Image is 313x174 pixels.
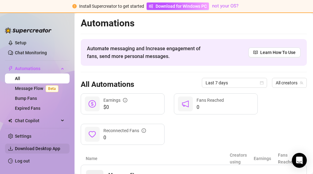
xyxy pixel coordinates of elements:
span: windows [149,4,153,8]
a: Learn How To Use [248,47,301,57]
span: All creators [276,78,303,87]
a: Download for Windows PC [147,2,209,10]
span: Last 7 days [206,78,263,87]
article: Earnings [254,155,278,162]
span: Install Supercreator to get started [79,4,144,9]
span: 0 [103,134,146,141]
span: Chat Copilot [15,116,59,126]
span: exclamation-circle [72,4,77,8]
img: logo-BBDzfeDw.svg [5,27,52,33]
span: Automations [15,64,59,74]
span: team [300,81,303,85]
span: info-circle [142,128,146,133]
h3: All Automations [81,80,134,90]
span: info-circle [123,98,127,102]
img: Chat Copilot [8,118,12,123]
span: Fans Reached [197,98,224,103]
a: not your OS? [212,3,238,9]
span: Download for Windows PC [156,3,207,10]
span: Automate messaging and Increase engagement of fans, send more personal messages. [87,45,206,60]
a: Settings [15,134,31,139]
span: Beta [46,85,58,92]
span: Learn How To Use [260,49,296,56]
span: calendar [260,81,264,85]
span: dollar [88,100,96,108]
span: download [8,146,13,151]
a: Bump Fans [15,96,37,101]
a: Chat Monitoring [15,50,47,55]
span: heart [88,131,96,138]
span: thunderbolt [8,66,13,71]
a: Log out [15,158,30,163]
span: notification [182,100,189,108]
a: Expired Fans [15,106,40,111]
a: Setup [15,40,26,45]
article: Creators using [230,152,254,165]
span: 0 [197,104,224,111]
a: All [15,76,20,81]
h2: Automations [81,17,307,29]
div: Open Intercom Messenger [292,153,307,168]
div: Earnings [103,97,127,104]
article: Name [86,155,230,162]
span: read [253,50,258,55]
article: Fans Reached [278,152,302,165]
div: Reconnected Fans [103,127,146,134]
span: $0 [103,104,127,111]
span: Download Desktop App [15,146,60,151]
a: Message FlowBeta [15,86,61,91]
